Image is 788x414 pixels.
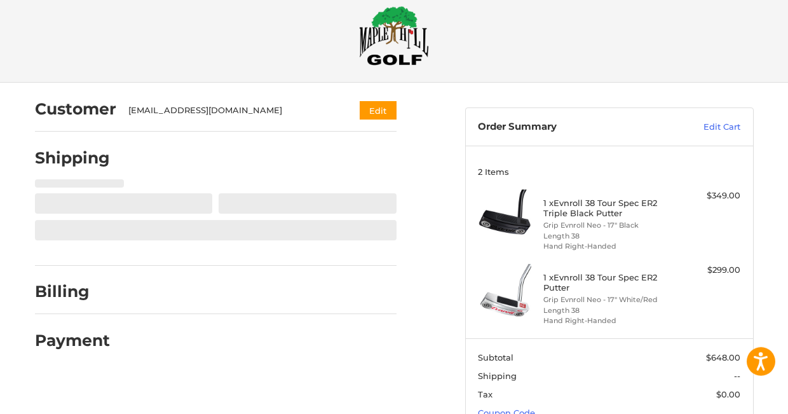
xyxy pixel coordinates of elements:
[543,231,672,242] li: Length 38
[706,352,740,362] span: $648.00
[360,101,397,120] button: Edit
[734,371,740,381] span: --
[543,305,672,316] li: Length 38
[35,282,109,301] h2: Billing
[128,104,335,117] div: [EMAIL_ADDRESS][DOMAIN_NAME]
[478,167,740,177] h3: 2 Items
[543,272,672,293] h4: 1 x Evnroll 38 Tour Spec ER2 Putter
[716,389,740,399] span: $0.00
[478,389,492,399] span: Tax
[478,352,513,362] span: Subtotal
[543,241,672,252] li: Hand Right-Handed
[656,121,740,134] a: Edit Cart
[543,220,672,231] li: Grip Evnroll Neo - 17" Black
[35,331,110,350] h2: Payment
[478,121,656,134] h3: Order Summary
[35,148,110,168] h2: Shipping
[543,315,672,326] li: Hand Right-Handed
[543,294,672,305] li: Grip Evnroll Neo - 17" White/Red
[675,264,740,277] div: $299.00
[543,198,672,219] h4: 1 x Evnroll 38 Tour Spec ER2 Triple Black Putter
[35,99,116,119] h2: Customer
[675,190,740,202] div: $349.00
[359,6,429,66] img: Maple Hill Golf
[478,371,517,381] span: Shipping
